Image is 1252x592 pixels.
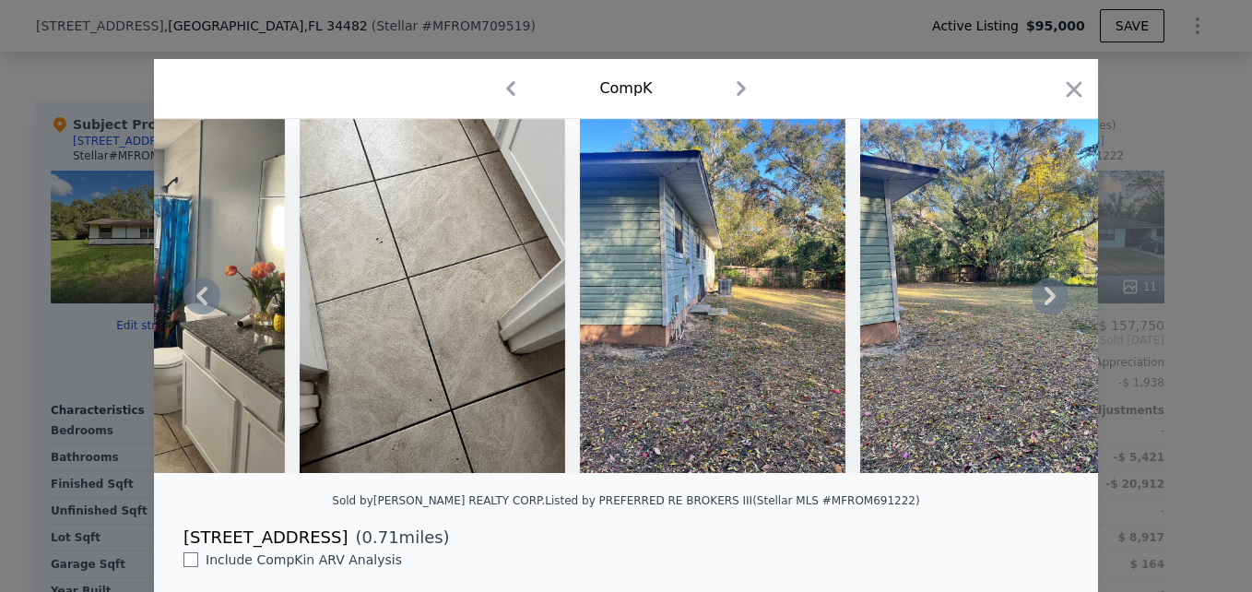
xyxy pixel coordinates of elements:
img: Property Img [580,119,845,473]
img: Property Img [300,119,565,473]
div: [STREET_ADDRESS] [183,525,348,551]
div: Sold by [PERSON_NAME] REALTY CORP . [332,494,545,507]
span: ( miles) [348,525,449,551]
img: Property Img [860,119,1126,473]
span: Include Comp K in ARV Analysis [198,552,409,567]
div: Listed by PREFERRED RE BROKERS III (Stellar MLS #MFROM691222) [545,494,919,507]
span: 0.71 [362,527,399,547]
div: Comp K [599,77,652,100]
